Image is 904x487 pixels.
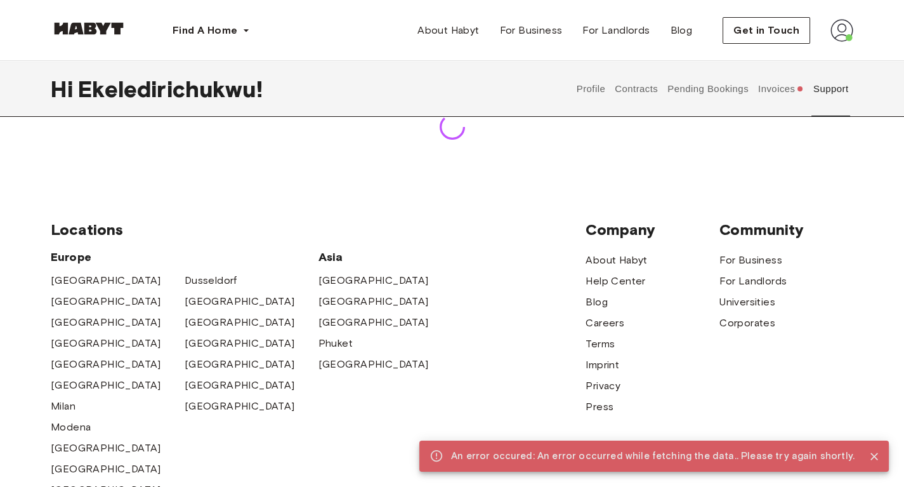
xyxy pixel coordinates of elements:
a: Blog [660,18,703,43]
a: Privacy [586,378,620,394]
a: For Business [490,18,573,43]
a: [GEOGRAPHIC_DATA] [51,336,161,351]
button: Pending Bookings [666,61,750,117]
span: About Habyt [417,23,479,38]
a: [GEOGRAPHIC_DATA] [318,357,429,372]
span: Blog [671,23,693,38]
button: Profile [575,61,607,117]
span: Company [586,220,719,239]
span: Get in Touch [733,23,799,38]
a: For Business [719,253,782,268]
span: Locations [51,220,586,239]
a: [GEOGRAPHIC_DATA] [318,273,429,288]
a: [GEOGRAPHIC_DATA] [185,357,295,372]
a: [GEOGRAPHIC_DATA] [185,378,295,393]
span: For Business [500,23,563,38]
button: Contracts [613,61,660,117]
span: Ekeledirichukwu ! [78,76,262,102]
a: [GEOGRAPHIC_DATA] [51,378,161,393]
span: Asia [318,250,452,265]
a: [GEOGRAPHIC_DATA] [51,315,161,330]
span: Europe [51,250,318,265]
a: Press [586,399,613,415]
a: For Landlords [719,274,787,289]
div: An error occured: An error occurred while fetching the data.. Please try again shortly. [451,444,855,468]
span: For Landlords [582,23,650,38]
a: [GEOGRAPHIC_DATA] [185,336,295,351]
span: Hi [51,76,78,102]
span: Find A Home [173,23,237,38]
a: About Habyt [586,253,647,268]
a: Help Center [586,274,645,289]
div: user profile tabs [572,61,853,117]
a: [GEOGRAPHIC_DATA] [51,294,161,309]
a: [GEOGRAPHIC_DATA] [318,294,429,309]
span: Community [719,220,853,239]
a: [GEOGRAPHIC_DATA] [51,357,161,372]
button: Invoices [756,61,805,117]
a: Careers [586,316,624,331]
button: Get in Touch [723,17,810,44]
button: Support [811,61,850,117]
a: [GEOGRAPHIC_DATA] [51,441,161,456]
a: [GEOGRAPHIC_DATA] [185,315,295,330]
a: [GEOGRAPHIC_DATA] [185,294,295,309]
a: Imprint [586,357,619,373]
a: For Landlords [572,18,660,43]
img: avatar [830,19,853,42]
button: Find A Home [162,18,260,43]
a: [GEOGRAPHIC_DATA] [51,462,161,477]
a: [GEOGRAPHIC_DATA] [185,399,295,414]
a: Dusseldorf [185,273,237,288]
a: Milan [51,399,75,414]
img: Habyt [51,22,127,35]
a: About Habyt [407,18,489,43]
a: [GEOGRAPHIC_DATA] [51,273,161,288]
button: Close [865,447,884,466]
a: Universities [719,295,775,310]
a: Phuket [318,336,353,351]
a: [GEOGRAPHIC_DATA] [318,315,429,330]
a: Terms [586,337,615,352]
a: Blog [586,295,608,310]
a: Modena [51,420,91,435]
a: Corporates [719,316,775,331]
